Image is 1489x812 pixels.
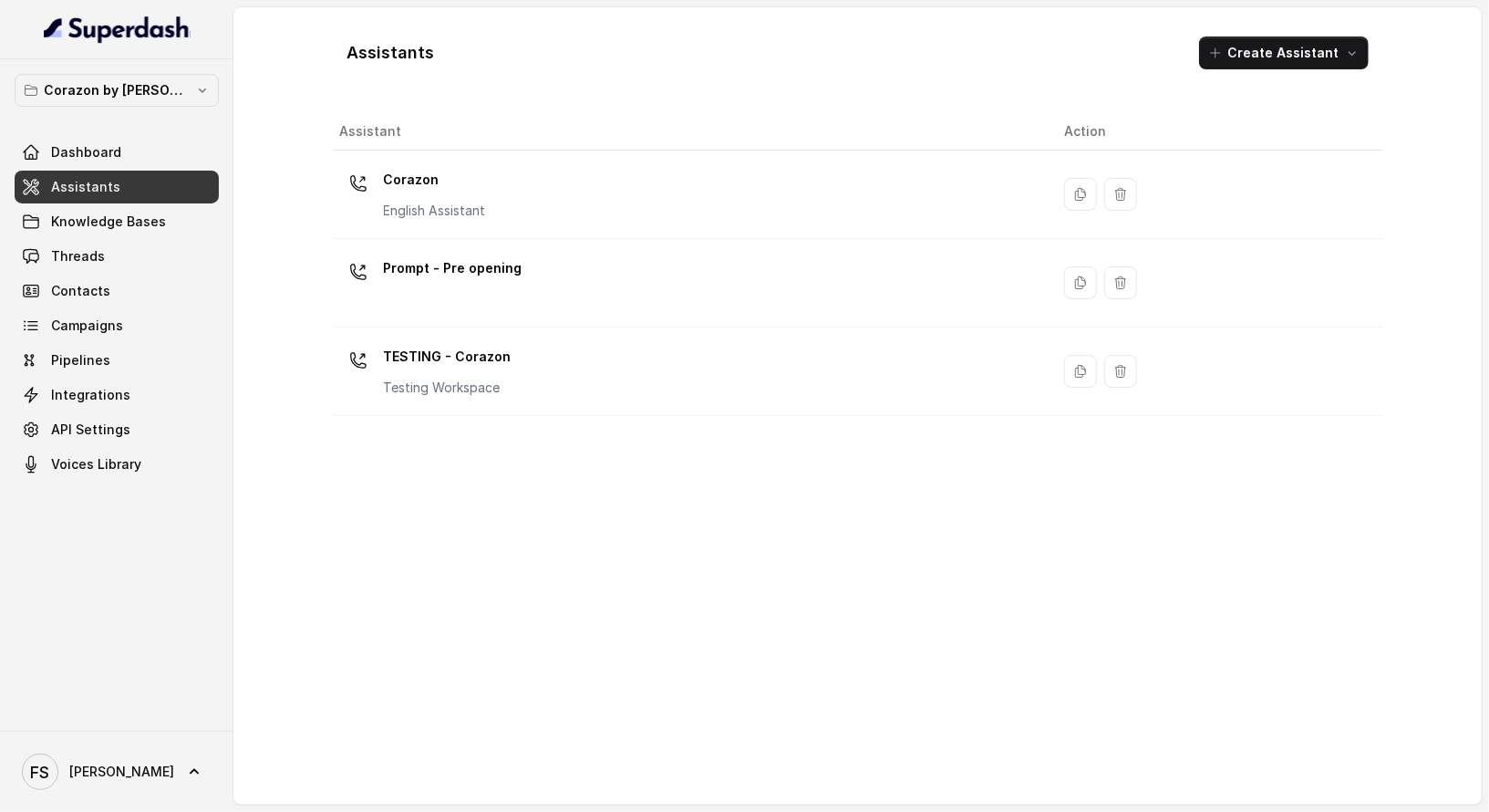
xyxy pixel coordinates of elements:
[15,205,219,238] a: Knowledge Bases
[347,38,435,68] h1: Assistants
[51,317,123,335] span: Campaigns
[31,763,50,782] text: FS
[384,254,522,283] p: Prompt - Pre opening
[15,413,219,446] a: API Settings
[51,213,166,231] span: Knowledge Bases
[384,202,486,220] p: English Assistant
[51,386,130,404] span: Integrations
[384,379,512,397] p: Testing Workspace
[15,344,219,377] a: Pipelines
[51,455,141,474] span: Voices Library
[51,421,130,439] span: API Settings
[51,178,120,196] span: Assistants
[15,136,219,169] a: Dashboard
[51,351,110,370] span: Pipelines
[15,448,219,481] a: Voices Library
[51,282,110,300] span: Contacts
[51,143,121,161] span: Dashboard
[15,379,219,411] a: Integrations
[44,15,191,44] img: light.svg
[384,165,486,194] p: Corazon
[384,342,512,371] p: TESTING - Corazon
[15,74,219,107] button: Corazon by [PERSON_NAME]
[15,171,219,203] a: Assistants
[333,113,1050,151] th: Assistant
[15,240,219,273] a: Threads
[1050,113,1382,151] th: Action
[1199,36,1369,69] button: Create Assistant
[51,247,105,265] span: Threads
[15,746,219,797] a: [PERSON_NAME]
[15,275,219,307] a: Contacts
[69,763,174,781] span: [PERSON_NAME]
[44,79,190,101] p: Corazon by [PERSON_NAME]
[15,309,219,342] a: Campaigns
